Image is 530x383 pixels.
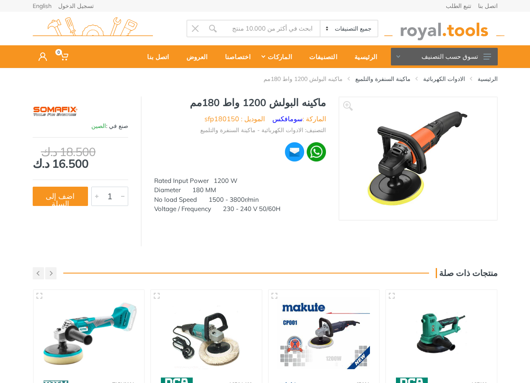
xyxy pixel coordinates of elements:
[272,115,302,123] a: سومافكس
[363,106,473,211] img: Royal Tools - ماكينه البولش 1200 واط 180مم
[136,48,175,65] div: اتصل بنا
[33,146,128,169] div: 16.500 د.ك
[33,101,78,122] img: سومافكس
[158,297,254,369] img: Royal Tools - ماكينة سنفرة وتلميع 1400 واط 7 انش
[276,297,372,369] img: Royal Tools - ماكينه البولش 1300 واط
[393,297,489,369] img: Royal Tools - صنفرة جدارية 7
[200,126,326,135] li: التصنيف: الادوات الكهربائية - ماكينة السنفرة والتلميع
[343,45,383,68] a: الرئيسية
[446,3,471,9] a: تتبع الطلب
[175,48,214,65] div: العروض
[33,17,153,40] img: royal.tools Logo
[53,45,74,68] a: 0
[423,75,465,83] a: الادوات الكهربائية
[154,195,326,205] div: No load Speed 1500 - 3800r/min
[204,114,265,124] li: الموديل : sfp180150
[355,75,411,83] a: ماكينة السنفرة والتلميع
[55,49,62,55] span: 0
[298,48,343,65] div: التصنيفات
[41,146,128,158] div: 18.500 د.ك
[478,75,498,83] a: الرئيسية
[251,75,343,83] li: ماكينه البولش 1200 واط 180مم
[33,187,88,206] button: اضف إلى السلة
[154,96,326,109] h1: ماكينه البولش 1200 واط 180مم
[214,45,256,68] a: اختصاصنا
[154,185,326,195] div: Diameter 180 MM
[214,48,256,65] div: اختصاصنا
[272,114,326,124] li: الماركة :
[33,122,128,130] div: صنع في :
[91,122,106,130] span: الصين
[343,48,383,65] div: الرئيسية
[284,141,305,162] img: ma.webp
[478,3,498,9] a: اتصل بنا
[384,17,504,40] img: royal.tools Logo
[175,45,214,68] a: العروض
[154,176,326,186] div: Rated Input Power 1200 W
[33,3,52,9] a: English
[391,48,498,65] button: تسوق حسب التصنيف
[298,45,343,68] a: التصنيفات
[154,204,326,214] div: Voltage / Frequency 230 - 240 V 50/60H
[320,21,377,36] select: Category
[256,48,298,65] div: الماركات
[307,142,326,162] img: wa.webp
[58,3,94,9] a: تسجيل الدخول
[136,45,175,68] a: اتصل بنا
[436,268,498,278] h3: منتجات ذات صلة
[33,75,498,83] nav: breadcrumb
[222,20,320,37] input: Site search
[41,297,137,369] img: Royal Tools - صاروخ سنفرة وتلميع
